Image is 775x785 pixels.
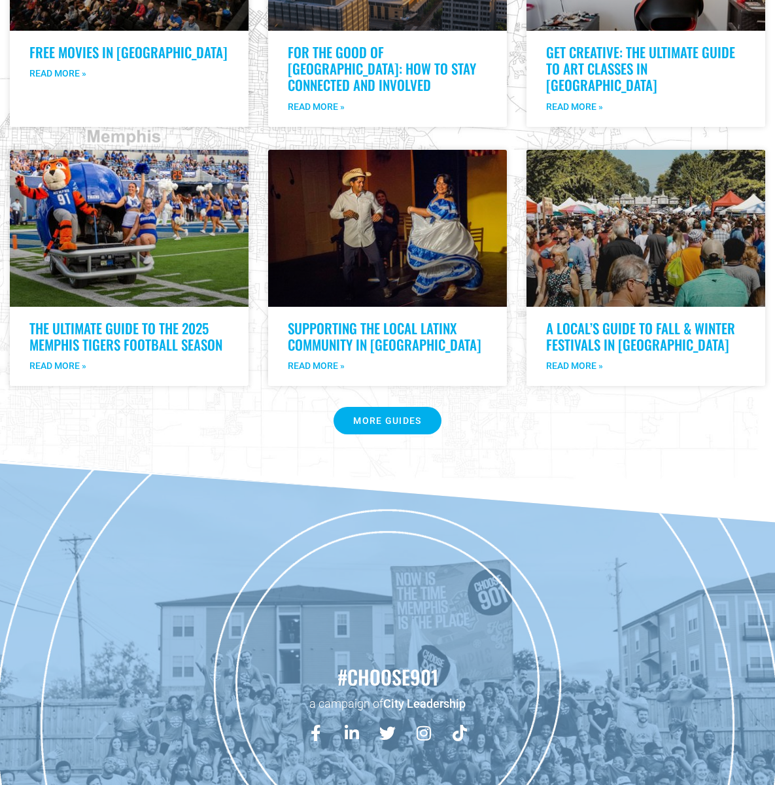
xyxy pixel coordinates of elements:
a: Get Creative: The Ultimate Guide to Art Classes in [GEOGRAPHIC_DATA] [546,42,735,95]
a: Read more about For the Good of Memphis: How to Stay Connected and Involved [288,100,345,114]
a: Read more about The Ultimate Guide to the 2025 Memphis Tigers Football Season [29,359,86,373]
a: Read more about Supporting the Local Latinx Community in Memphis [288,359,345,373]
p: a campaign of [7,695,768,712]
a: More GUIDES [334,407,441,434]
h2: #choose901 [7,663,768,691]
a: Read more about Free Movies in Memphis [29,67,86,80]
a: City Leadership [383,697,466,710]
a: Read more about A Local’s Guide to Fall & Winter Festivals in Memphis [546,359,603,373]
a: Free Movies in [GEOGRAPHIC_DATA] [29,42,228,62]
a: A mascot and cheerleaders on a blue vehicle celebrate on a football field, with more cheerleaders... [10,150,249,307]
a: The Ultimate Guide to the 2025 Memphis Tigers Football Season [29,318,222,355]
a: Read more about Get Creative: The Ultimate Guide to Art Classes in Memphis [546,100,603,114]
span: More GUIDES [353,416,421,425]
a: Supporting the Local Latinx Community in [GEOGRAPHIC_DATA] [288,318,481,355]
a: A Local’s Guide to Fall & Winter Festivals in [GEOGRAPHIC_DATA] [546,318,735,355]
a: For the Good of [GEOGRAPHIC_DATA]: How to Stay Connected and Involved [288,42,476,95]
